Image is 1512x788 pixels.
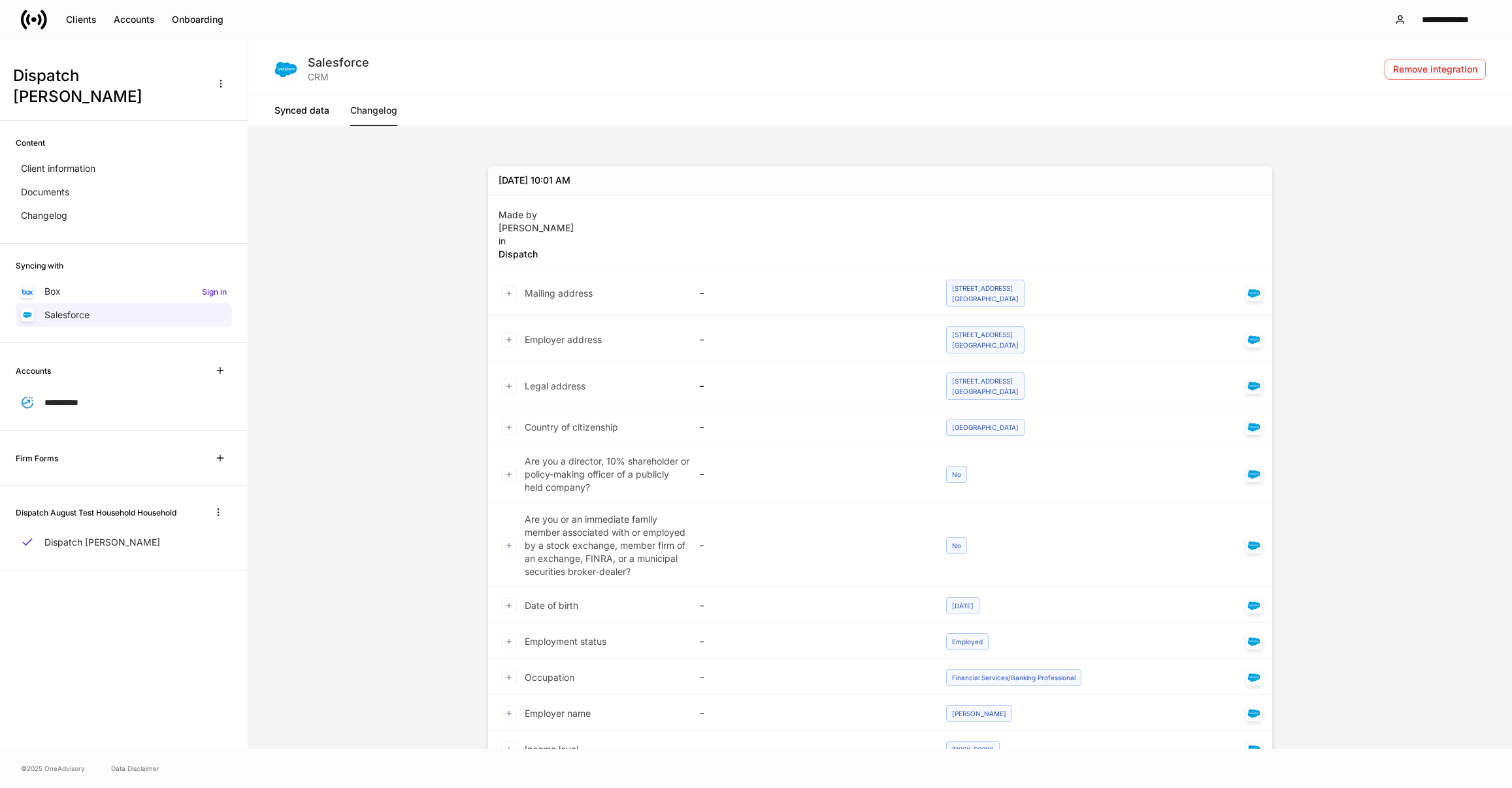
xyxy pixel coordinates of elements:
[21,209,67,222] p: Changelog
[105,9,163,30] button: Accounts
[1246,332,1262,348] div: Salesforce
[16,365,51,377] h6: Accounts
[66,15,97,24] div: Clients
[1246,634,1262,649] div: Salesforce
[202,286,227,298] h6: Sign in
[946,537,967,554] div: No
[16,157,232,180] a: Client information
[16,259,63,272] h6: Syncing with
[16,280,232,303] a: BoxSign in
[499,248,574,261] h5: Dispatch
[274,95,329,126] a: Synced data
[525,513,689,578] p: Are you or an immediate family member associated with or employed by a stock exchange, member fir...
[1385,59,1486,80] button: Remove integration
[525,599,578,612] p: Date of birth
[700,635,704,648] h6: –
[1246,378,1262,394] div: Salesforce
[16,531,232,554] a: Dispatch [PERSON_NAME]
[946,705,1012,722] div: [PERSON_NAME]
[952,295,1019,303] span: [GEOGRAPHIC_DATA]
[525,380,585,393] p: Legal address
[1246,670,1262,685] div: Salesforce
[16,137,45,149] h6: Content
[16,452,58,465] h6: Firm Forms
[946,597,979,614] div: [DATE]
[525,707,591,720] p: Employer name
[700,707,704,719] h6: –
[1246,706,1262,721] div: Salesforce
[44,536,160,549] p: Dispatch [PERSON_NAME]
[58,9,105,30] button: Clients
[946,419,1025,436] div: [GEOGRAPHIC_DATA]
[1246,538,1262,553] div: Salesforce
[16,506,176,519] h6: Dispatch August Test Household Household
[700,380,704,392] h6: –
[700,287,704,299] h6: –
[172,15,223,24] div: Onboarding
[525,635,606,648] p: Employment status
[525,421,618,434] p: Country of citizenship
[1246,598,1262,614] div: Salesforce
[44,285,61,298] p: Box
[308,55,372,71] div: Salesforce
[21,186,69,199] p: Documents
[350,95,397,126] a: Changelog
[1246,467,1262,482] div: Salesforce
[499,203,574,261] div: Made by in
[16,303,232,327] a: Salesforce
[700,743,704,755] h6: –
[700,468,704,480] h6: –
[111,763,159,774] a: Data Disclaimer
[16,204,232,227] a: Changelog
[952,341,1019,349] span: [GEOGRAPHIC_DATA]
[1246,286,1262,301] div: Salesforce
[946,466,967,483] div: No
[525,743,578,756] p: Income level
[525,455,689,494] p: Are you a director, 10% shareholder or policy-making officer of a publicly held company?
[700,333,704,346] h6: –
[114,15,155,24] div: Accounts
[163,9,232,30] button: Onboarding
[700,421,704,433] h6: –
[1246,419,1262,435] div: Salesforce
[952,377,1013,385] span: [STREET_ADDRESS]
[499,222,574,235] p: [PERSON_NAME]
[21,162,95,175] p: Client information
[308,71,372,84] div: CRM
[525,287,593,300] p: Mailing address
[700,539,704,551] h6: –
[700,599,704,612] h6: –
[525,671,574,684] p: Occupation
[700,671,704,683] h6: –
[22,289,33,295] img: oYqM9ojoZLfzCHUefNbBcWHcyDPbQKagtYciMC8pFl3iZXy3dU33Uwy+706y+0q2uJ1ghNQf2OIHrSh50tUd9HaB5oMc62p0G...
[525,333,602,346] p: Employer address
[952,387,1019,395] span: [GEOGRAPHIC_DATA]
[1246,742,1262,757] div: Salesforce
[13,65,202,107] h3: Dispatch [PERSON_NAME]
[946,741,1000,758] div: $100K-$200K
[952,331,1013,338] span: [STREET_ADDRESS]
[946,669,1081,686] div: Financial Services/Banking Professional
[21,763,85,774] span: © 2025 OneAdvisory
[16,180,232,204] a: Documents
[44,308,90,321] p: Salesforce
[946,633,989,650] div: Employed
[499,174,570,187] div: [DATE] 10:01 AM
[952,284,1013,292] span: [STREET_ADDRESS]
[1393,65,1477,74] div: Remove integration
